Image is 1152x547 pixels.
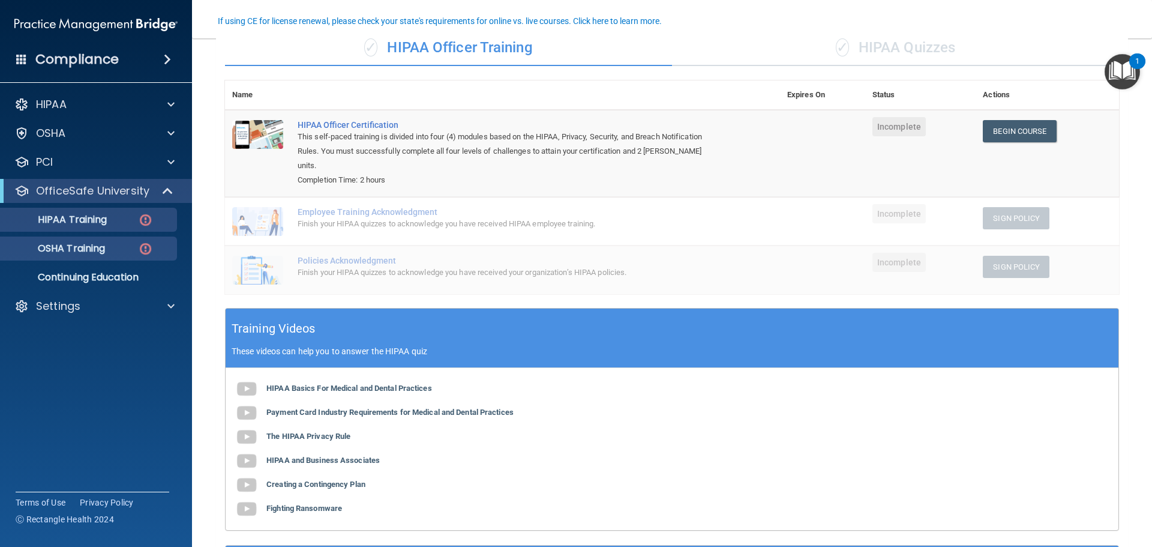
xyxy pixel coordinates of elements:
p: OSHA [36,126,66,141]
div: Employee Training Acknowledgment [298,207,720,217]
button: If using CE for license renewal, please check your state's requirements for online vs. live cours... [216,15,664,27]
a: OfficeSafe University [14,184,174,198]
img: danger-circle.6113f641.png [138,213,153,228]
img: gray_youtube_icon.38fcd6cc.png [235,473,259,497]
div: Policies Acknowledgment [298,256,720,265]
div: This self-paced training is divided into four (4) modules based on the HIPAA, Privacy, Security, ... [298,130,720,173]
a: HIPAA [14,97,175,112]
p: HIPAA Training [8,214,107,226]
b: Payment Card Industry Requirements for Medical and Dental Practices [266,408,514,417]
b: Fighting Ransomware [266,504,342,513]
img: gray_youtube_icon.38fcd6cc.png [235,401,259,425]
p: These videos can help you to answer the HIPAA quiz [232,346,1112,356]
div: Finish your HIPAA quizzes to acknowledge you have received HIPAA employee training. [298,217,720,231]
th: Actions [976,80,1119,110]
a: Terms of Use [16,497,65,509]
img: gray_youtube_icon.38fcd6cc.png [235,497,259,521]
img: danger-circle.6113f641.png [138,241,153,256]
div: Completion Time: 2 hours [298,173,720,187]
p: Settings [36,299,80,313]
span: Incomplete [872,253,926,272]
div: HIPAA Quizzes [672,30,1119,66]
p: Continuing Education [8,271,172,283]
th: Expires On [780,80,865,110]
div: Finish your HIPAA quizzes to acknowledge you have received your organization’s HIPAA policies. [298,265,720,280]
b: The HIPAA Privacy Rule [266,432,350,441]
b: Creating a Contingency Plan [266,480,365,489]
img: PMB logo [14,13,178,37]
iframe: Drift Widget Chat Controller [944,462,1138,510]
button: Sign Policy [983,207,1049,229]
th: Status [865,80,976,110]
p: HIPAA [36,97,67,112]
h4: Compliance [35,51,119,68]
span: Ⓒ Rectangle Health 2024 [16,513,114,525]
a: Settings [14,299,175,313]
a: Privacy Policy [80,497,134,509]
div: HIPAA Officer Training [225,30,672,66]
div: 1 [1135,61,1139,77]
span: Incomplete [872,204,926,223]
b: HIPAA and Business Associates [266,456,380,465]
th: Name [225,80,290,110]
img: gray_youtube_icon.38fcd6cc.png [235,425,259,449]
span: Incomplete [872,117,926,136]
a: PCI [14,155,175,169]
a: OSHA [14,126,175,141]
h5: Training Videos [232,318,316,339]
img: gray_youtube_icon.38fcd6cc.png [235,449,259,473]
span: ✓ [364,38,377,56]
button: Open Resource Center, 1 new notification [1105,54,1140,89]
div: If using CE for license renewal, please check your state's requirements for online vs. live cours... [218,17,662,25]
a: Begin Course [983,120,1056,142]
img: gray_youtube_icon.38fcd6cc.png [235,377,259,401]
b: HIPAA Basics For Medical and Dental Practices [266,384,432,393]
p: OSHA Training [8,243,105,255]
button: Sign Policy [983,256,1049,278]
span: ✓ [836,38,849,56]
p: OfficeSafe University [36,184,149,198]
a: HIPAA Officer Certification [298,120,720,130]
p: PCI [36,155,53,169]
